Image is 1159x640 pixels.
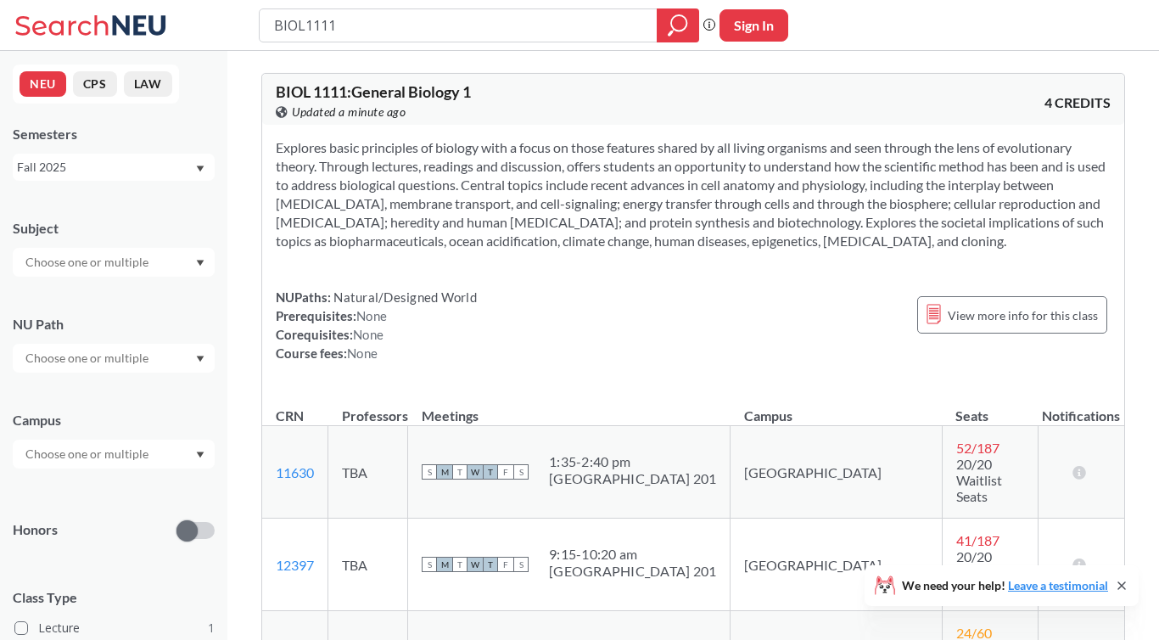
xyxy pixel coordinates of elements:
span: We need your help! [902,580,1108,592]
div: Semesters [13,125,215,143]
svg: magnifying glass [668,14,688,37]
span: F [498,464,513,480]
div: Dropdown arrow [13,344,215,373]
span: Natural/Designed World [331,289,477,305]
svg: Dropdown arrow [196,356,204,362]
div: NU Path [13,315,215,334]
th: Notifications [1038,390,1124,426]
span: None [356,308,387,323]
th: Campus [731,390,942,426]
input: Class, professor, course number, "phrase" [272,11,645,40]
span: M [437,464,452,480]
div: Dropdown arrow [13,248,215,277]
td: [GEOGRAPHIC_DATA] [731,519,942,611]
div: Subject [13,219,215,238]
span: F [498,557,513,572]
th: Seats [942,390,1038,426]
span: BIOL 1111 : General Biology 1 [276,82,471,101]
button: Sign In [719,9,788,42]
div: Campus [13,411,215,429]
span: 52 / 187 [956,440,999,456]
a: 11630 [276,464,314,480]
span: 41 / 187 [956,532,999,548]
span: None [347,345,378,361]
div: CRN [276,407,304,425]
label: Lecture [14,617,215,639]
th: Meetings [408,390,731,426]
span: M [437,557,452,572]
span: S [422,557,437,572]
td: TBA [328,426,408,519]
td: [GEOGRAPHIC_DATA] [731,426,942,519]
button: LAW [124,71,172,97]
span: 20/20 Waitlist Seats [956,456,1002,504]
th: Professors [328,390,408,426]
span: T [483,464,498,480]
a: 12397 [276,557,314,573]
svg: Dropdown arrow [196,260,204,267]
span: T [452,464,468,480]
div: Fall 2025Dropdown arrow [13,154,215,181]
div: 9:15 - 10:20 am [549,546,716,563]
span: View more info for this class [948,305,1098,326]
span: 1 [208,619,215,637]
span: S [513,464,529,480]
span: S [422,464,437,480]
button: CPS [73,71,117,97]
div: [GEOGRAPHIC_DATA] 201 [549,563,716,580]
p: Honors [13,520,58,540]
span: W [468,464,483,480]
div: [GEOGRAPHIC_DATA] 201 [549,470,716,487]
section: Explores basic principles of biology with a focus on those features shared by all living organism... [276,138,1111,250]
div: NUPaths: Prerequisites: Corequisites: Course fees: [276,288,477,362]
span: S [513,557,529,572]
span: None [353,327,384,342]
button: NEU [20,71,66,97]
span: W [468,557,483,572]
span: Class Type [13,588,215,607]
span: 20/20 Waitlist Seats [956,548,1002,597]
div: 1:35 - 2:40 pm [549,453,716,470]
span: T [483,557,498,572]
input: Choose one or multiple [17,444,160,464]
div: Dropdown arrow [13,440,215,469]
span: 4 CREDITS [1044,93,1111,112]
div: Fall 2025 [17,158,194,177]
svg: Dropdown arrow [196,166,204,172]
a: Leave a testimonial [1008,578,1108,592]
input: Choose one or multiple [17,252,160,272]
td: TBA [328,519,408,611]
span: T [452,557,468,572]
svg: Dropdown arrow [196,452,204,458]
input: Choose one or multiple [17,348,160,368]
div: magnifying glass [657,8,699,42]
span: Updated a minute ago [292,103,406,121]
